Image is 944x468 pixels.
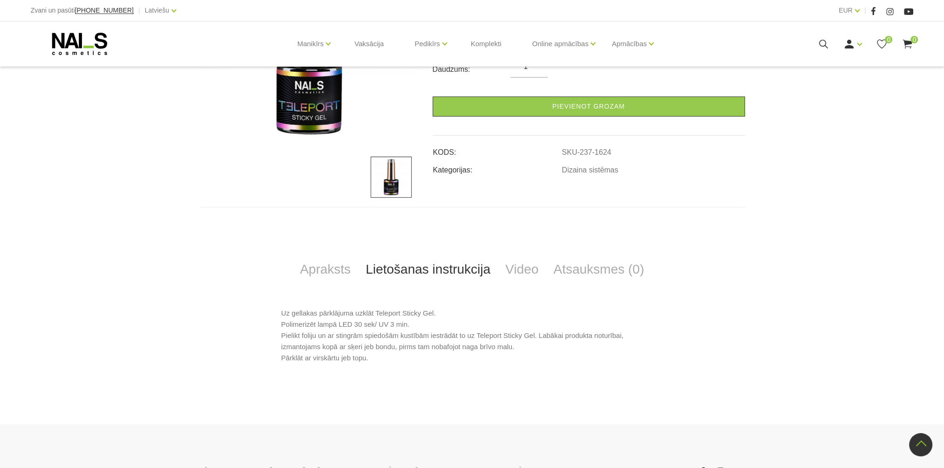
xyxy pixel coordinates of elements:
[546,254,652,285] a: Atsauksmes (0)
[463,21,509,66] a: Komplekti
[281,308,663,364] p: Uz gellakas pārklājuma uzklāt Teleport Sticky Gel. Polimerizēt lampā LED 30 sek/ UV 3 min. Pielik...
[138,5,140,16] span: |
[75,7,134,14] a: [PHONE_NUMBER]
[433,96,745,117] a: Pievienot grozam
[358,254,498,285] a: Lietošanas instrukcija
[145,5,169,16] a: Latviešu
[839,5,853,16] a: EUR
[885,36,892,43] span: 0
[414,25,440,62] a: Pedikīrs
[532,25,588,62] a: Online apmācības
[433,158,562,176] td: Kategorijas:
[297,25,324,62] a: Manikīrs
[612,25,647,62] a: Apmācības
[562,148,611,157] a: SKU-237-1624
[498,254,546,285] a: Video
[433,62,511,77] div: Daudzums:
[562,166,618,174] a: Dizaina sistēmas
[347,21,391,66] a: Vaksācija
[292,254,358,285] a: Apraksts
[31,5,134,16] div: Zvani un pasūti
[371,157,412,198] img: ...
[876,38,888,50] a: 0
[902,38,913,50] a: 0
[433,140,562,158] td: KODS:
[864,5,866,16] span: |
[910,36,918,43] span: 0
